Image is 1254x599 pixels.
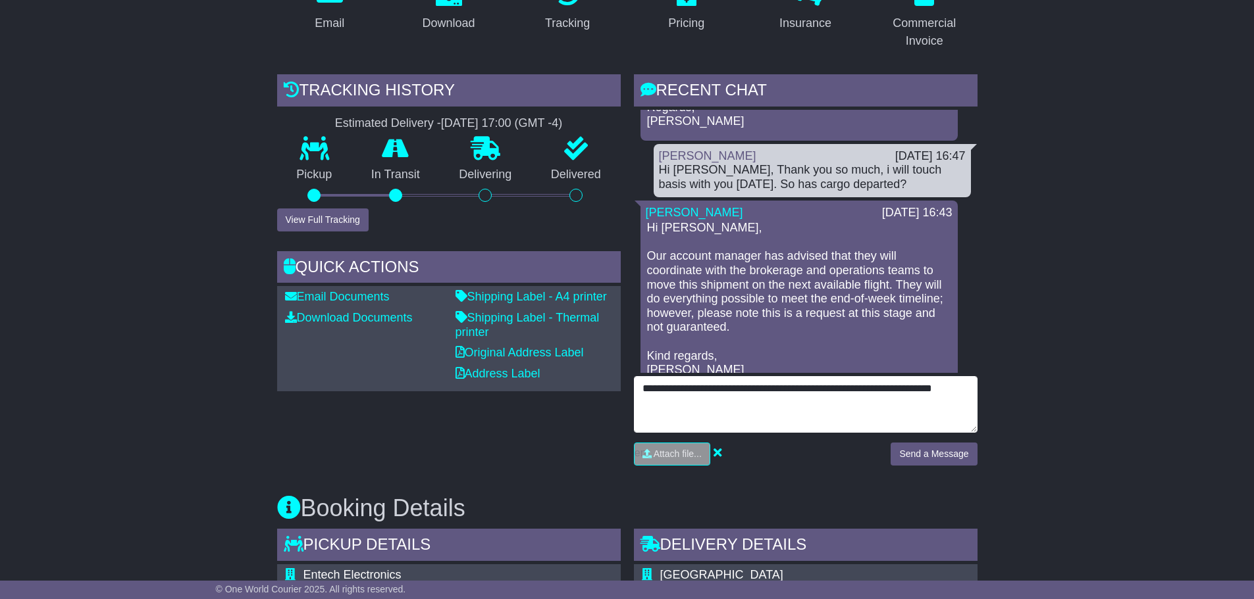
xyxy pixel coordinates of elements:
[456,311,600,339] a: Shipping Label - Thermal printer
[456,346,584,359] a: Original Address Label
[352,168,440,182] p: In Transit
[880,14,969,50] div: Commercial Invoice
[634,529,978,564] div: Delivery Details
[285,311,413,324] a: Download Documents
[668,14,704,32] div: Pricing
[303,568,402,581] span: Entech Electronics
[891,443,977,466] button: Send a Message
[277,529,621,564] div: Pickup Details
[315,14,344,32] div: Email
[277,168,352,182] p: Pickup
[285,290,390,303] a: Email Documents
[531,168,621,182] p: Delivered
[779,14,831,32] div: Insurance
[659,149,756,162] a: [PERSON_NAME]
[647,221,951,377] p: Hi [PERSON_NAME], Our account manager has advised that they will coordinate with the brokerage an...
[277,74,621,110] div: Tracking history
[660,568,783,581] span: [GEOGRAPHIC_DATA]
[277,116,621,131] div: Estimated Delivery -
[456,290,607,303] a: Shipping Label - A4 printer
[634,74,978,110] div: RECENT CHAT
[895,149,966,164] div: [DATE] 16:47
[277,495,978,521] h3: Booking Details
[277,208,369,231] button: View Full Tracking
[456,367,540,380] a: Address Label
[441,116,562,131] div: [DATE] 17:00 (GMT -4)
[646,206,743,219] a: [PERSON_NAME]
[659,163,966,191] div: Hi [PERSON_NAME], Thank you so much, i will touch basis with you [DATE]. So has cargo departed?
[882,206,953,220] div: [DATE] 16:43
[440,168,532,182] p: Delivering
[422,14,475,32] div: Download
[277,251,621,287] div: Quick Actions
[216,584,406,594] span: © One World Courier 2025. All rights reserved.
[545,14,590,32] div: Tracking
